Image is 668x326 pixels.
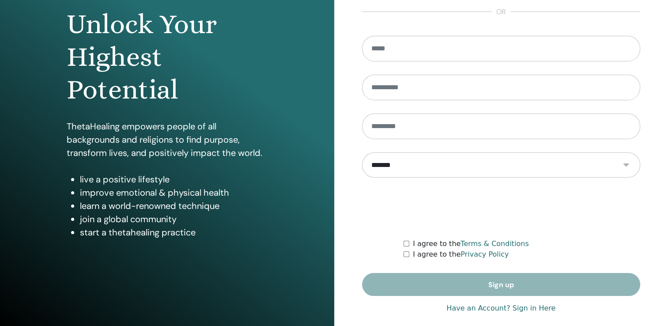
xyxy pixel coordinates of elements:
li: live a positive lifestyle [80,173,267,186]
li: join a global community [80,212,267,226]
iframe: reCAPTCHA [434,191,568,225]
h1: Unlock Your Highest Potential [67,8,267,106]
a: Have an Account? Sign in Here [446,303,555,314]
label: I agree to the [413,249,509,260]
a: Terms & Conditions [460,239,528,248]
li: learn a world-renowned technique [80,199,267,212]
label: I agree to the [413,239,529,249]
p: ThetaHealing empowers people of all backgrounds and religions to find purpose, transform lives, a... [67,120,267,159]
li: improve emotional & physical health [80,186,267,199]
a: Privacy Policy [460,250,509,258]
span: or [492,7,510,17]
li: start a thetahealing practice [80,226,267,239]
